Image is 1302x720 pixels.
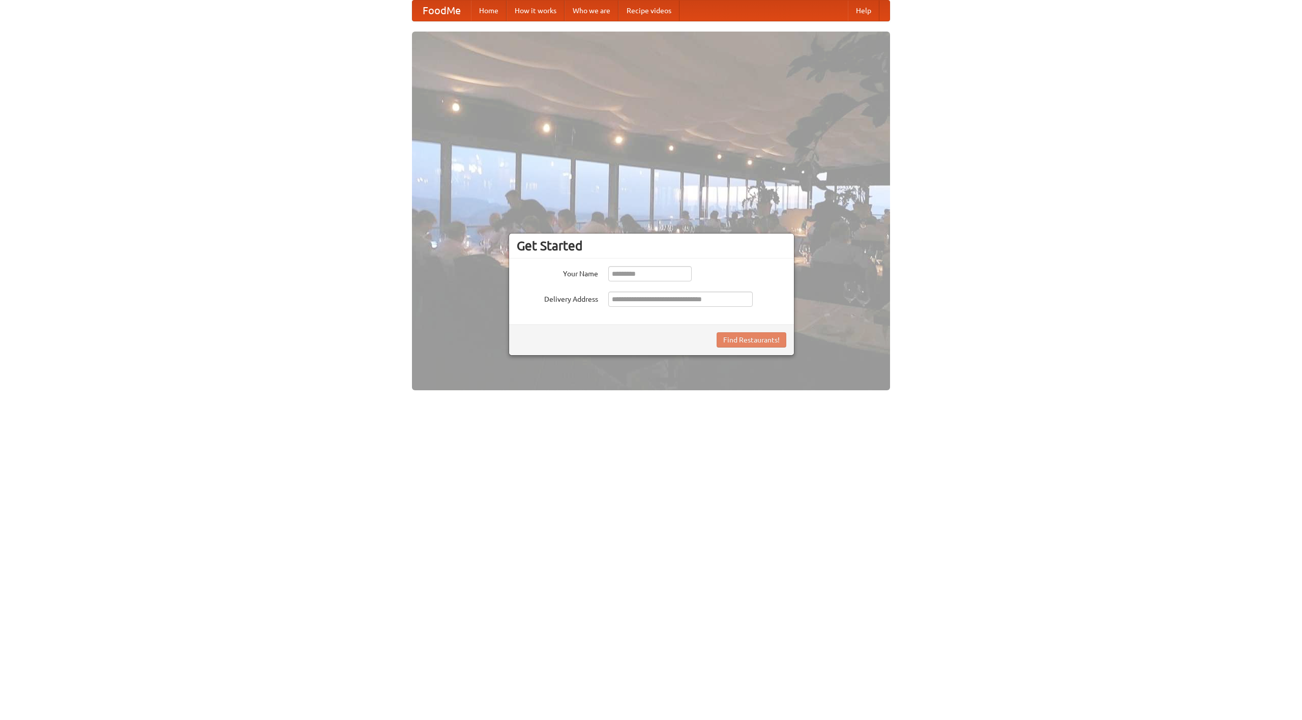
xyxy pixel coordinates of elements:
a: Who we are [565,1,618,21]
a: Recipe videos [618,1,679,21]
a: FoodMe [412,1,471,21]
a: Home [471,1,507,21]
a: Help [848,1,879,21]
label: Delivery Address [517,292,598,304]
label: Your Name [517,266,598,279]
button: Find Restaurants! [717,332,786,348]
h3: Get Started [517,238,786,253]
a: How it works [507,1,565,21]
